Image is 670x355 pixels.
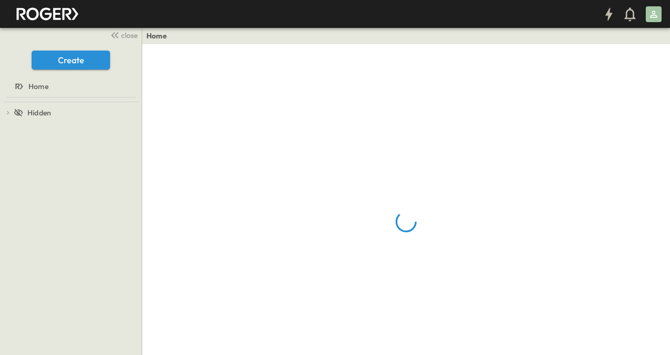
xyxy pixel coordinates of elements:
span: Hidden [27,107,51,118]
span: Home [28,81,48,92]
nav: breadcrumbs [146,31,173,41]
a: Home [2,79,137,94]
span: close [121,30,137,41]
button: close [106,27,140,42]
button: Create [32,51,110,70]
a: Home [146,31,167,41]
